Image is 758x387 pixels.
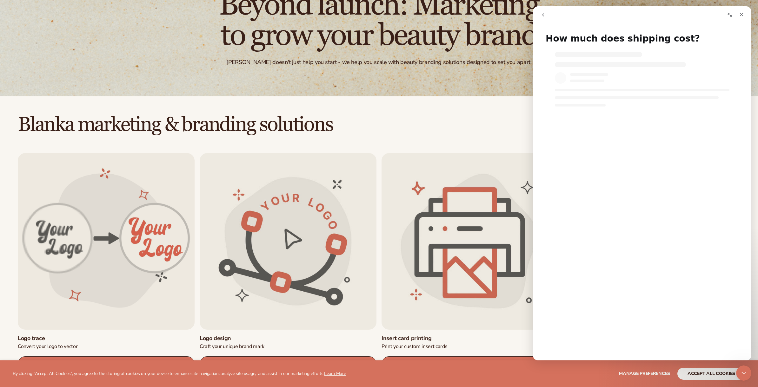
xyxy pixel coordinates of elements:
[13,371,346,377] p: By clicking "Accept All Cookies", you agree to the storing of cookies on your device to enhance s...
[200,335,376,342] a: Logo design
[619,368,670,380] button: Manage preferences
[18,356,195,371] a: SHOP NOW- $100
[619,371,670,377] span: Manage preferences
[533,6,751,360] iframe: Intercom live chat
[18,335,195,342] a: Logo trace
[226,59,531,66] div: [PERSON_NAME] doesn't just help you start - we help you scale with beauty branding solutions desi...
[382,356,558,371] a: SHOP NOW- $75
[382,335,558,342] a: Insert card printing
[677,368,745,380] button: accept all cookies
[324,371,346,377] a: Learn More
[736,365,751,381] iframe: Intercom live chat
[200,356,376,371] a: SHOP NOW- $500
